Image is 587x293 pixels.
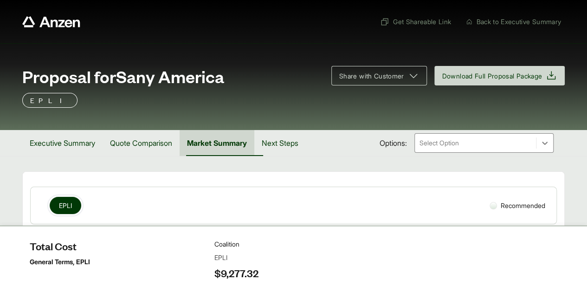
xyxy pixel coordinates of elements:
button: Download Full Proposal Package [434,66,565,85]
button: Executive Summary [22,130,103,156]
p: EPLI [30,95,70,106]
span: Quote 1 [243,250,274,259]
button: Get Shareable Link [376,13,455,30]
span: EPLI [59,201,72,210]
div: General Terms [30,243,198,277]
div: Recommended [486,197,549,214]
span: Back to Executive Summary [476,17,561,26]
button: Share with Customer [331,66,427,85]
span: Get Shareable Link [380,17,451,26]
button: Download option [531,250,549,270]
span: Coalition [243,259,274,270]
button: Back to Executive Summary [462,13,565,30]
span: Options: [380,137,407,149]
img: Coalition-Logo [217,250,235,269]
button: EPLI [50,197,81,214]
button: Market Summary [180,130,254,156]
span: Download Full Proposal Package [442,71,542,81]
a: Anzen website [22,16,80,27]
button: Quote Comparison [103,130,180,156]
span: Proposal for Sany America [22,67,224,85]
button: Next Steps [254,130,306,156]
span: Share with Customer [339,71,404,81]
